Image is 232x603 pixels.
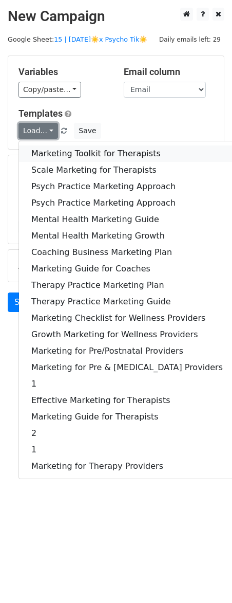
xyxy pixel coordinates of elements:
span: Daily emails left: 29 [156,34,224,45]
iframe: Chat Widget [181,554,232,603]
h5: Variables [18,66,108,78]
a: Daily emails left: 29 [156,35,224,43]
h5: Email column [124,66,214,78]
a: Templates [18,108,63,119]
a: Copy/paste... [18,82,81,98]
button: Save [74,123,101,139]
h2: New Campaign [8,8,224,25]
a: Send [8,293,42,312]
a: Load... [18,123,58,139]
small: Google Sheet: [8,35,147,43]
a: 15 | [DATE]☀️x Psycho Tik☀️ [54,35,147,43]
